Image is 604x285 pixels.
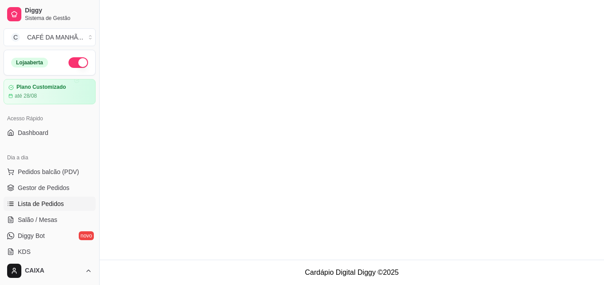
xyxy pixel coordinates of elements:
article: Plano Customizado [16,84,66,91]
div: Dia a dia [4,150,96,165]
button: Select a team [4,28,96,46]
a: Dashboard [4,126,96,140]
div: Loja aberta [11,58,48,67]
span: Diggy Bot [18,231,45,240]
span: KDS [18,247,31,256]
div: CAFÉ DA MANHÃ ... [27,33,83,42]
a: Diggy Botnovo [4,229,96,243]
span: Gestor de Pedidos [18,183,69,192]
button: CAIXA [4,260,96,281]
footer: Cardápio Digital Diggy © 2025 [100,260,604,285]
span: Salão / Mesas [18,215,57,224]
a: Gestor de Pedidos [4,181,96,195]
button: Alterar Status [68,57,88,68]
span: CAIXA [25,267,81,275]
button: Pedidos balcão (PDV) [4,165,96,179]
span: Sistema de Gestão [25,15,92,22]
span: C [11,33,20,42]
a: KDS [4,245,96,259]
div: Acesso Rápido [4,111,96,126]
a: Salão / Mesas [4,213,96,227]
span: Dashboard [18,128,48,137]
a: Lista de Pedidos [4,197,96,211]
span: Lista de Pedidos [18,199,64,208]
a: Plano Customizadoaté 28/08 [4,79,96,104]
a: DiggySistema de Gestão [4,4,96,25]
article: até 28/08 [15,92,37,99]
span: Pedidos balcão (PDV) [18,167,79,176]
span: Diggy [25,7,92,15]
